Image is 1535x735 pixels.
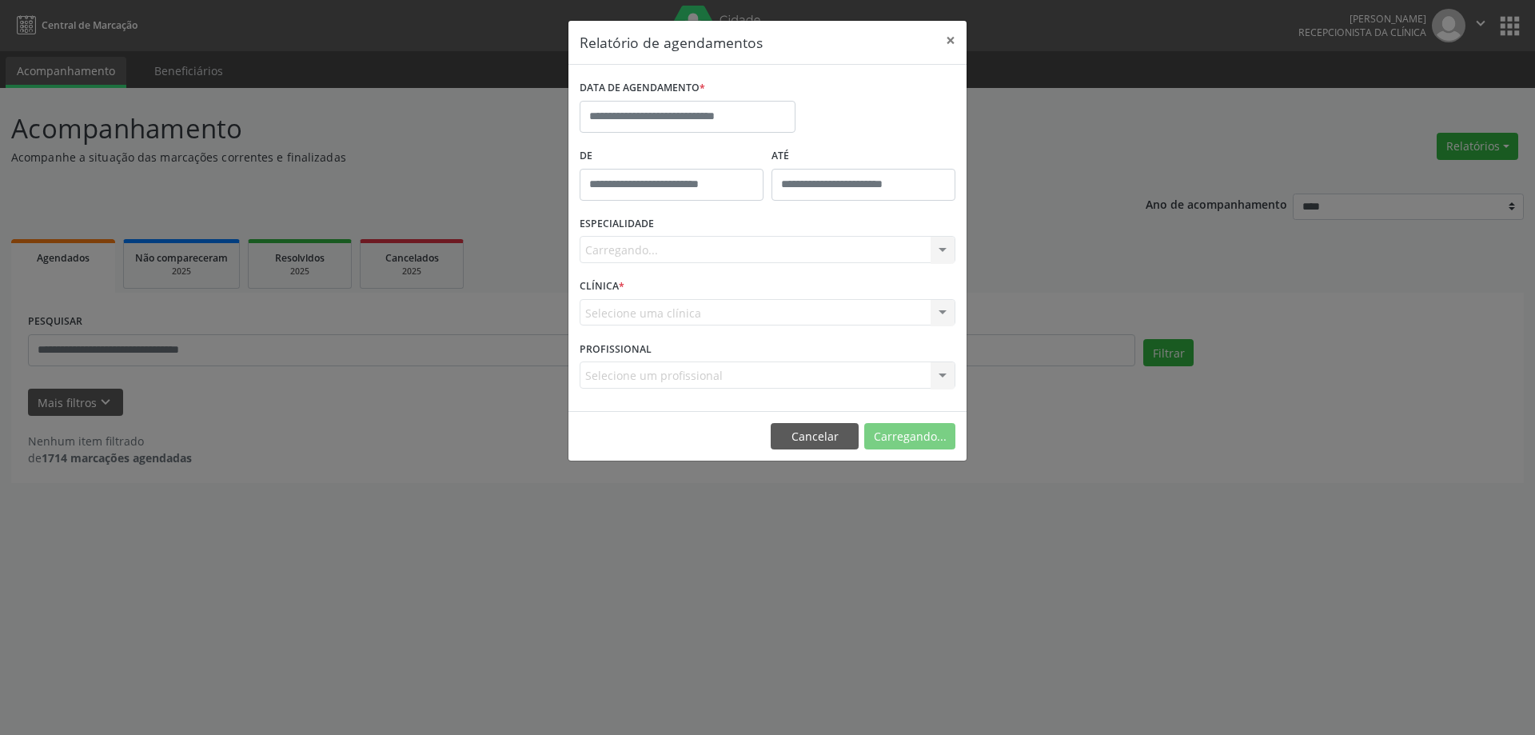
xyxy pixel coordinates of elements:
[864,423,955,450] button: Carregando...
[771,144,955,169] label: ATÉ
[580,76,705,101] label: DATA DE AGENDAMENTO
[580,337,652,362] label: PROFISSIONAL
[580,212,654,237] label: ESPECIALIDADE
[580,32,763,53] h5: Relatório de agendamentos
[771,423,859,450] button: Cancelar
[580,144,764,169] label: De
[580,274,624,299] label: CLÍNICA
[935,21,967,60] button: Close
